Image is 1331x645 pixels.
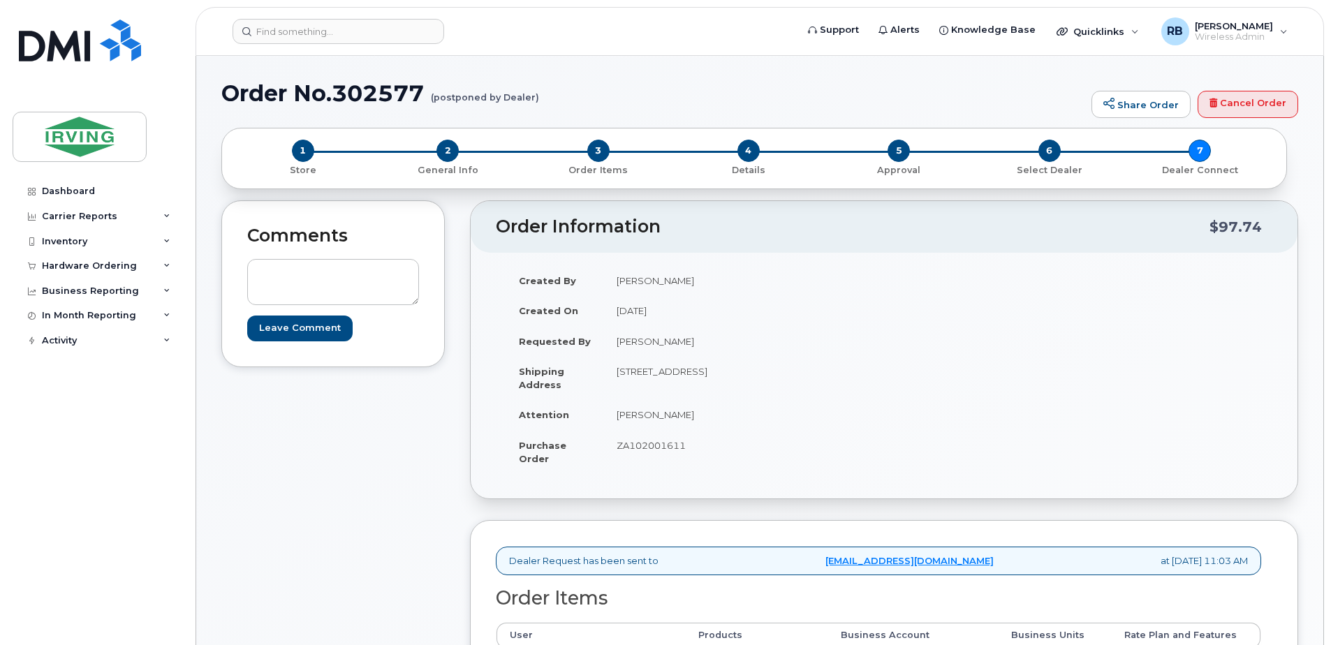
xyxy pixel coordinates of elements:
[233,162,372,177] a: 1 Store
[604,356,874,399] td: [STREET_ADDRESS]
[830,164,969,177] p: Approval
[519,275,576,286] strong: Created By
[519,409,569,420] strong: Attention
[824,162,974,177] a: 5 Approval
[519,440,566,464] strong: Purchase Order
[496,547,1261,575] div: Dealer Request has been sent to at [DATE] 11:03 AM
[974,162,1124,177] a: 6 Select Dealer
[221,81,1084,105] h1: Order No.302577
[519,366,564,390] strong: Shipping Address
[496,217,1209,237] h2: Order Information
[617,440,686,451] span: ZA102001611
[604,399,874,430] td: [PERSON_NAME]
[673,162,823,177] a: 4 Details
[604,326,874,357] td: [PERSON_NAME]
[825,554,994,568] a: [EMAIL_ADDRESS][DOMAIN_NAME]
[888,140,910,162] span: 5
[523,162,673,177] a: 3 Order Items
[519,336,591,347] strong: Requested By
[247,316,353,341] input: Leave Comment
[496,588,1261,609] h2: Order Items
[519,305,578,316] strong: Created On
[292,140,314,162] span: 1
[980,164,1119,177] p: Select Dealer
[1091,91,1191,119] a: Share Order
[604,295,874,326] td: [DATE]
[737,140,760,162] span: 4
[372,162,522,177] a: 2 General Info
[431,81,539,103] small: (postponed by Dealer)
[1209,214,1262,240] div: $97.74
[436,140,459,162] span: 2
[247,226,419,246] h2: Comments
[587,140,610,162] span: 3
[1198,91,1298,119] a: Cancel Order
[378,164,517,177] p: General Info
[604,265,874,296] td: [PERSON_NAME]
[529,164,668,177] p: Order Items
[1038,140,1061,162] span: 6
[239,164,367,177] p: Store
[679,164,818,177] p: Details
